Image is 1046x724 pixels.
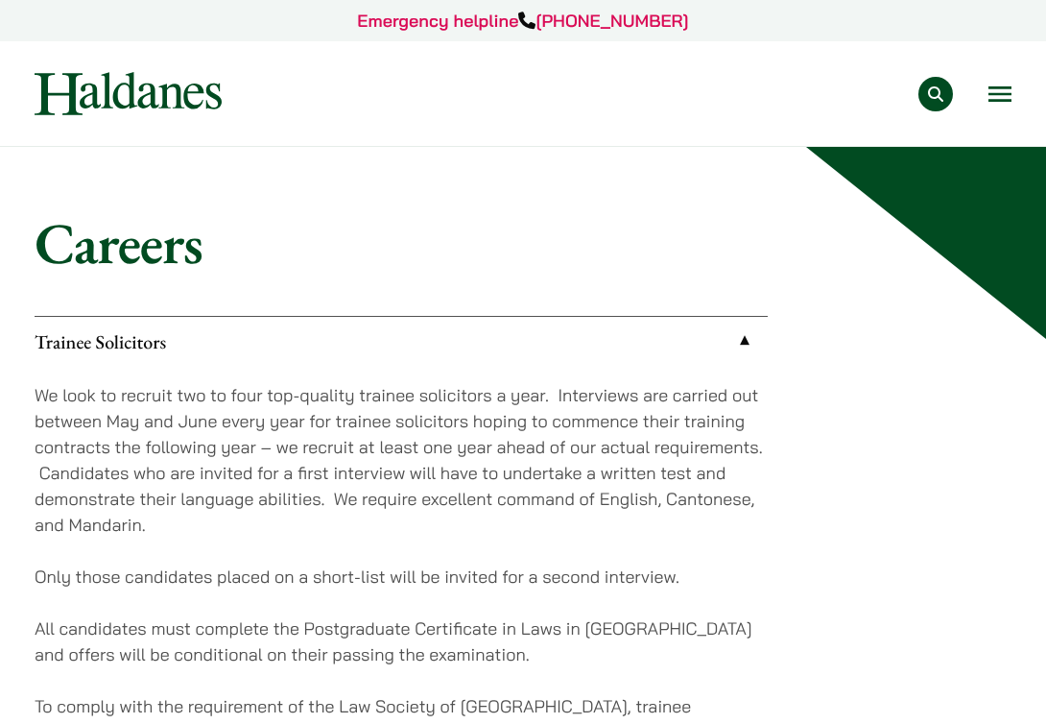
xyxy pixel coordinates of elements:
button: Search [918,77,953,111]
p: We look to recruit two to four top-quality trainee solicitors a year. Interviews are carried out ... [35,382,768,538]
img: Logo of Haldanes [35,72,222,115]
h1: Careers [35,208,1011,278]
p: All candidates must complete the Postgraduate Certificate in Laws in [GEOGRAPHIC_DATA] and offers... [35,615,768,667]
p: Only those candidates placed on a short-list will be invited for a second interview. [35,564,768,590]
a: Trainee Solicitors [35,317,768,367]
button: Open menu [988,86,1011,102]
a: Emergency helpline[PHONE_NUMBER] [357,10,688,32]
